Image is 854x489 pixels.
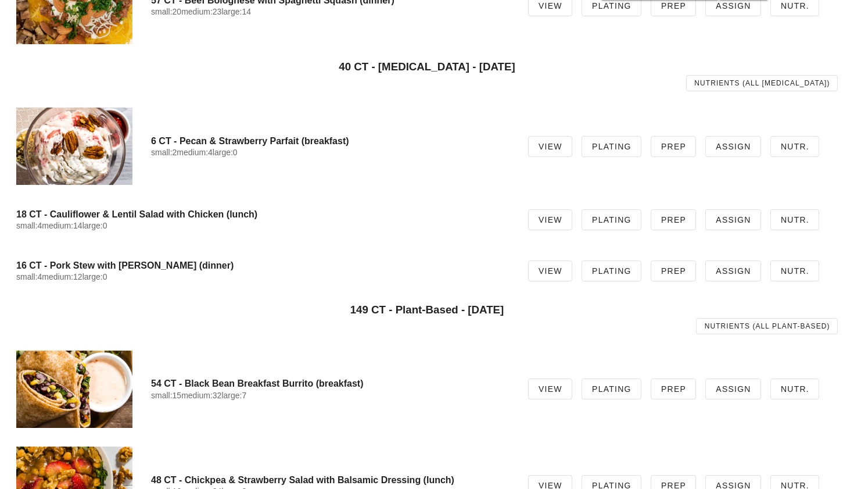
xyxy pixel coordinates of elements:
h4: 6 CT - Pecan & Strawberry Parfait (breakfast) [151,135,509,147]
a: View [528,136,572,157]
span: Plating [591,1,631,10]
span: medium:4 [177,148,212,157]
span: Plating [591,266,631,276]
a: Prep [651,379,696,399]
span: Prep [661,142,686,151]
span: Nutr. [780,384,809,394]
span: Prep [661,266,686,276]
span: View [538,384,562,394]
span: small:2 [151,148,177,157]
span: small:20 [151,7,181,16]
span: large:0 [82,272,107,281]
a: Plating [582,260,641,281]
span: Nutr. [780,1,809,10]
span: View [538,215,562,224]
a: Nutr. [770,379,819,399]
span: large:14 [221,7,251,16]
span: medium:32 [181,391,221,400]
a: Prep [651,136,696,157]
span: small:15 [151,391,181,400]
span: Nutr. [780,215,809,224]
a: Plating [582,379,641,399]
span: Plating [591,215,631,224]
span: Assign [715,142,751,151]
span: small:4 [16,272,42,281]
span: medium:12 [42,272,82,281]
span: Prep [661,215,686,224]
a: Prep [651,209,696,230]
a: Nutr. [770,209,819,230]
span: View [538,266,562,276]
h3: 149 CT - Plant-Based - [DATE] [16,304,838,316]
span: View [538,142,562,151]
h4: 16 CT - Pork Stew with [PERSON_NAME] (dinner) [16,260,509,271]
span: Nutr. [780,266,809,276]
span: Assign [715,215,751,224]
span: Plating [591,142,631,151]
span: large:0 [213,148,238,157]
a: Nutrients (all Plant-Based) [696,318,838,334]
a: Assign [705,209,761,230]
span: Assign [715,384,751,394]
a: Nutrients (all [MEDICAL_DATA]) [686,75,838,91]
a: Nutr. [770,136,819,157]
span: Assign [715,266,751,276]
h4: 48 CT - Chickpea & Strawberry Salad with Balsamic Dressing (lunch) [151,474,509,486]
a: Assign [705,260,761,281]
a: View [528,379,572,399]
a: View [528,260,572,281]
span: small:4 [16,221,42,230]
a: Plating [582,209,641,230]
span: medium:14 [42,221,82,230]
span: View [538,1,562,10]
a: Prep [651,260,696,281]
span: Plating [591,384,631,394]
span: Nutrients (all Plant-Based) [704,322,830,330]
span: medium:23 [181,7,221,16]
a: View [528,209,572,230]
a: Nutr. [770,260,819,281]
span: Prep [661,384,686,394]
span: Assign [715,1,751,10]
span: large:0 [82,221,107,230]
span: Prep [661,1,686,10]
h4: 54 CT - Black Bean Breakfast Burrito (breakfast) [151,378,509,389]
h4: 18 CT - Cauliflower & Lentil Salad with Chicken (lunch) [16,209,509,220]
span: large:7 [221,391,246,400]
a: Assign [705,379,761,399]
span: Nutr. [780,142,809,151]
a: Plating [582,136,641,157]
span: Nutrients (all [MEDICAL_DATA]) [694,79,830,87]
a: Assign [705,136,761,157]
h3: 40 CT - [MEDICAL_DATA] - [DATE] [16,60,838,73]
